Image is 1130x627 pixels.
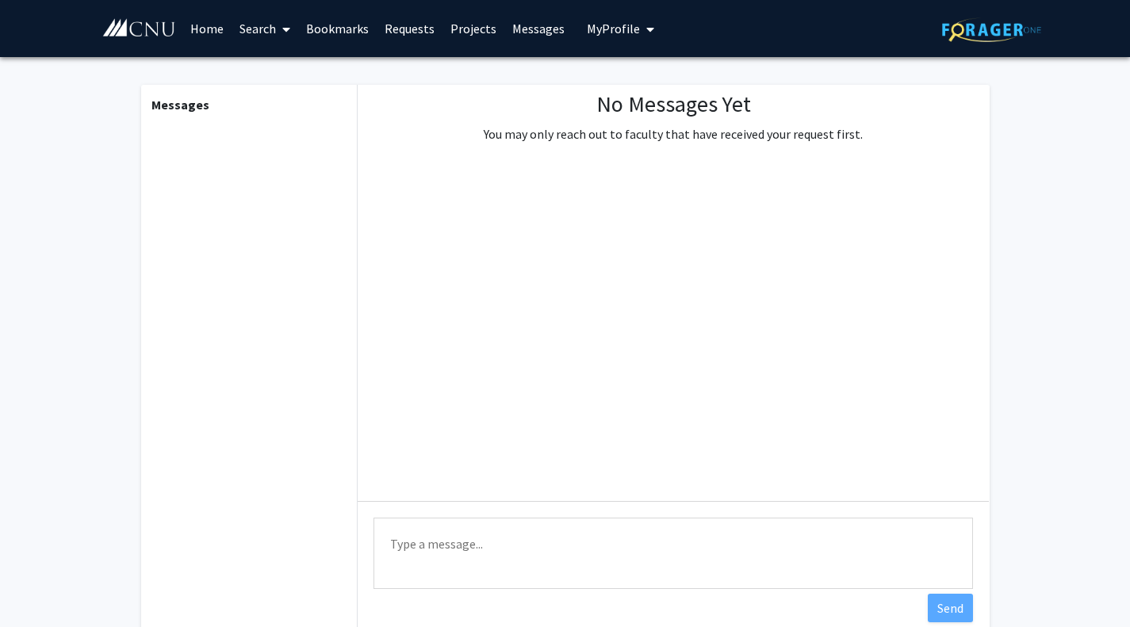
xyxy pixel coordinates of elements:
a: Projects [442,1,504,56]
textarea: Message [373,518,973,589]
a: Bookmarks [298,1,377,56]
img: ForagerOne Logo [942,17,1041,42]
a: Messages [504,1,573,56]
img: Christopher Newport University Logo [102,18,177,38]
a: Requests [377,1,442,56]
span: My Profile [587,21,640,36]
a: Search [232,1,298,56]
button: Send [928,594,973,622]
b: Messages [151,97,209,113]
iframe: Chat [12,556,67,615]
p: You may only reach out to faculty that have received your request first. [484,124,863,143]
h1: No Messages Yet [484,91,863,118]
a: Home [182,1,232,56]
